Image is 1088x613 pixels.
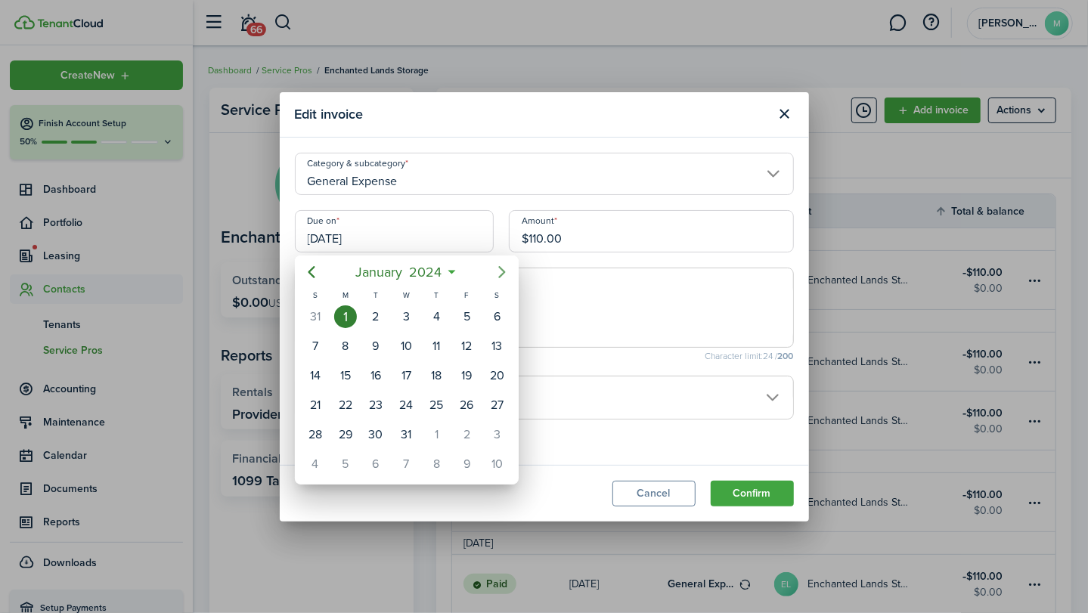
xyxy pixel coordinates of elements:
div: Tuesday, January 30, 2024 [364,423,387,446]
div: Thursday, January 11, 2024 [425,335,448,358]
div: F [451,289,482,302]
span: January [352,259,406,286]
div: Tuesday, January 2, 2024 [364,305,387,328]
div: Thursday, January 18, 2024 [425,364,448,387]
div: Friday, February 9, 2024 [455,453,478,475]
div: Monday, January 8, 2024 [334,335,357,358]
div: Wednesday, January 31, 2024 [395,423,417,446]
div: Tuesday, January 23, 2024 [364,394,387,416]
div: Tuesday, January 9, 2024 [364,335,387,358]
div: Wednesday, February 7, 2024 [395,453,417,475]
div: Tuesday, January 16, 2024 [364,364,387,387]
div: Monday, January 22, 2024 [334,394,357,416]
div: Friday, February 2, 2024 [455,423,478,446]
div: W [391,289,421,302]
div: Saturday, February 3, 2024 [486,423,509,446]
div: Monday, January 15, 2024 [334,364,357,387]
div: Sunday, December 31, 2023 [304,305,327,328]
div: Saturday, January 27, 2024 [486,394,509,416]
mbsc-button: January2024 [346,259,451,286]
div: Friday, January 12, 2024 [455,335,478,358]
div: Monday, January 29, 2024 [334,423,357,446]
div: Monday, January 1, 2024 [334,305,357,328]
div: M [330,289,361,302]
div: Friday, January 26, 2024 [455,394,478,416]
div: T [421,289,451,302]
div: Wednesday, January 10, 2024 [395,335,417,358]
div: Monday, February 5, 2024 [334,453,357,475]
div: Wednesday, January 3, 2024 [395,305,417,328]
div: Thursday, February 1, 2024 [425,423,448,446]
div: Friday, January 5, 2024 [455,305,478,328]
div: S [300,289,330,302]
div: Thursday, February 8, 2024 [425,453,448,475]
mbsc-button: Previous page [296,257,327,287]
div: Sunday, January 21, 2024 [304,394,327,416]
div: Saturday, January 13, 2024 [486,335,509,358]
div: Wednesday, January 17, 2024 [395,364,417,387]
div: Thursday, January 4, 2024 [425,305,448,328]
div: Sunday, January 14, 2024 [304,364,327,387]
div: Sunday, January 7, 2024 [304,335,327,358]
mbsc-button: Next page [487,257,517,287]
div: T [361,289,391,302]
div: Friday, January 19, 2024 [455,364,478,387]
div: Sunday, January 28, 2024 [304,423,327,446]
div: Sunday, February 4, 2024 [304,453,327,475]
div: Tuesday, February 6, 2024 [364,453,387,475]
div: S [482,289,513,302]
div: Saturday, February 10, 2024 [486,453,509,475]
div: Wednesday, January 24, 2024 [395,394,417,416]
div: Thursday, January 25, 2024 [425,394,448,416]
span: 2024 [406,259,445,286]
div: Saturday, January 20, 2024 [486,364,509,387]
div: Saturday, January 6, 2024 [486,305,509,328]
